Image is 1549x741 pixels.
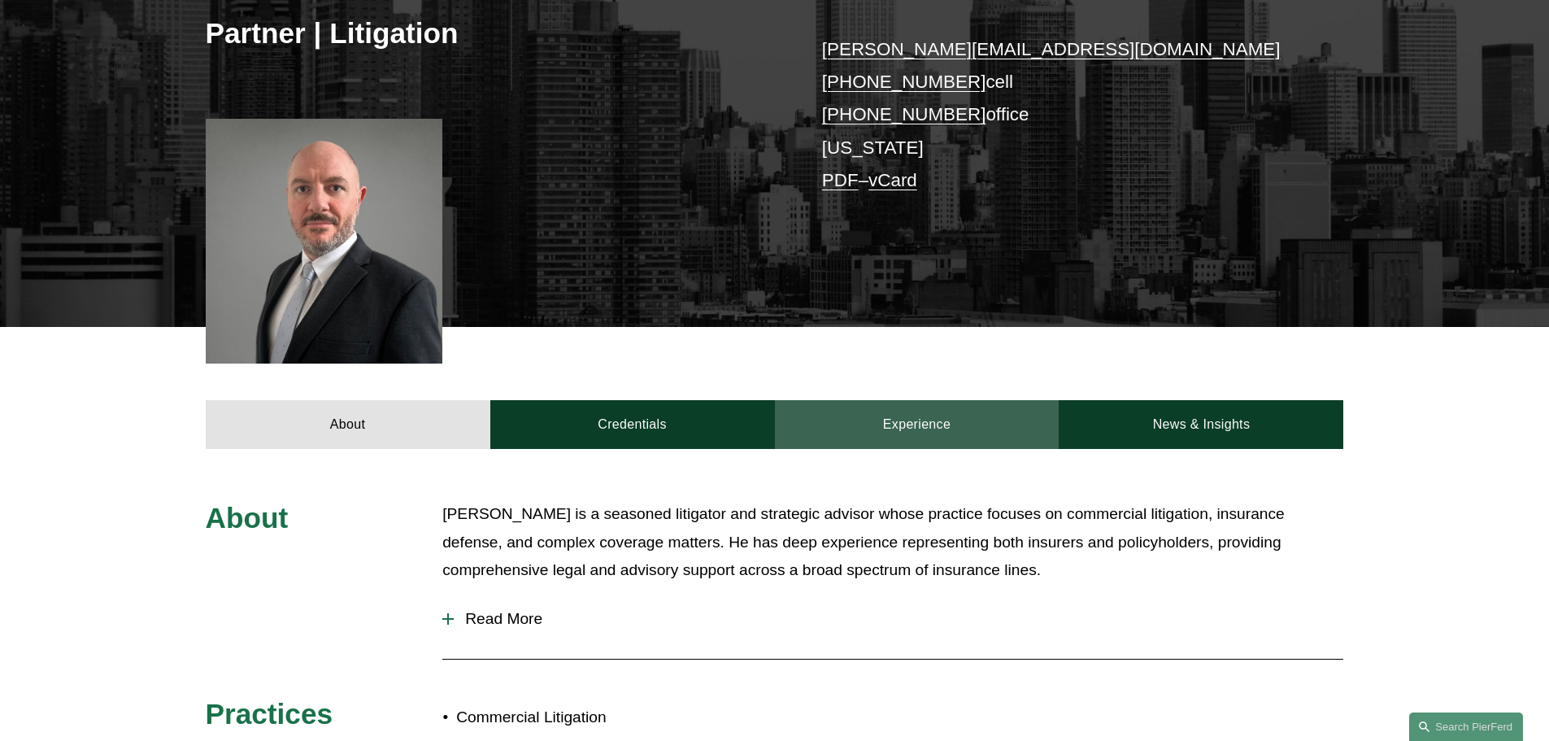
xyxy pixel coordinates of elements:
[206,400,490,449] a: About
[442,500,1343,585] p: [PERSON_NAME] is a seasoned litigator and strategic advisor whose practice focuses on commercial ...
[490,400,775,449] a: Credentials
[775,400,1059,449] a: Experience
[456,704,774,732] p: Commercial Litigation
[206,15,775,51] h3: Partner | Litigation
[206,502,289,534] span: About
[206,698,333,730] span: Practices
[1059,400,1343,449] a: News & Insights
[442,598,1343,640] button: Read More
[822,39,1281,59] a: [PERSON_NAME][EMAIL_ADDRESS][DOMAIN_NAME]
[822,170,859,190] a: PDF
[822,72,986,92] a: [PHONE_NUMBER]
[822,33,1296,198] p: cell office [US_STATE] –
[822,104,986,124] a: [PHONE_NUMBER]
[454,610,1343,628] span: Read More
[1409,713,1523,741] a: Search this site
[868,170,917,190] a: vCard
